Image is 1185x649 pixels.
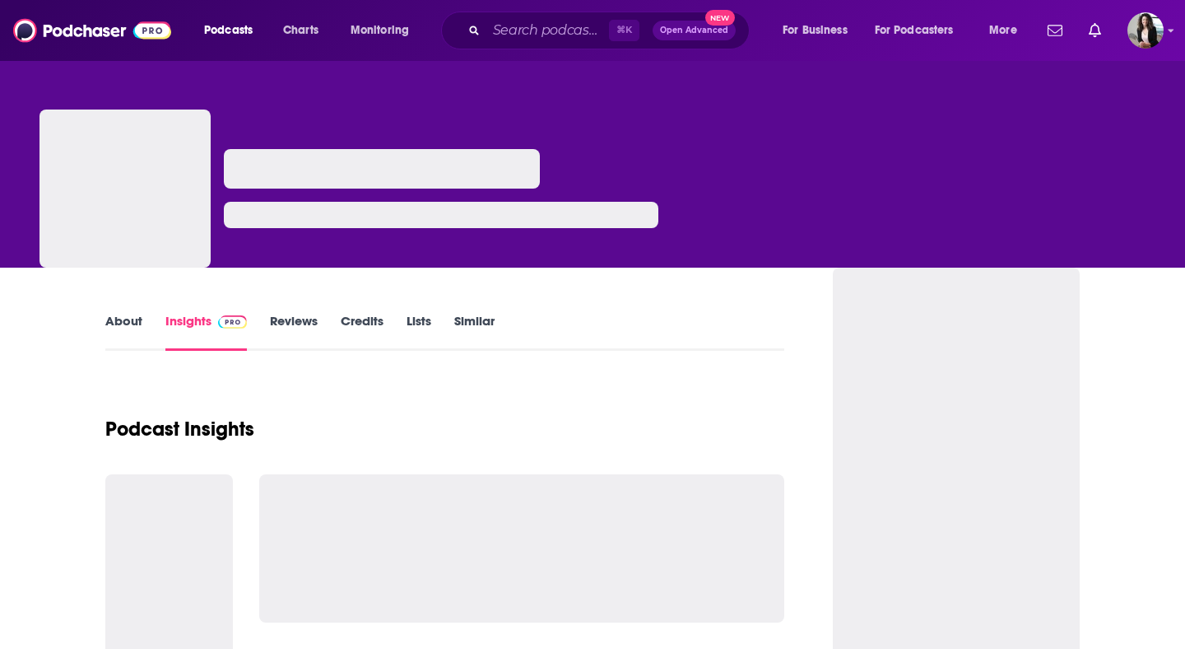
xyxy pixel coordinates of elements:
[204,19,253,42] span: Podcasts
[407,313,431,351] a: Lists
[283,19,318,42] span: Charts
[978,17,1038,44] button: open menu
[771,17,868,44] button: open menu
[351,19,409,42] span: Monitoring
[875,19,954,42] span: For Podcasters
[165,313,247,351] a: InsightsPodchaser Pro
[339,17,430,44] button: open menu
[864,17,978,44] button: open menu
[653,21,736,40] button: Open AdvancedNew
[1082,16,1108,44] a: Show notifications dropdown
[1127,12,1164,49] span: Logged in as ElizabethCole
[341,313,383,351] a: Credits
[1041,16,1069,44] a: Show notifications dropdown
[193,17,274,44] button: open menu
[783,19,848,42] span: For Business
[105,313,142,351] a: About
[705,10,735,26] span: New
[454,313,495,351] a: Similar
[1127,12,1164,49] button: Show profile menu
[609,20,639,41] span: ⌘ K
[660,26,728,35] span: Open Advanced
[105,417,254,441] h1: Podcast Insights
[13,15,171,46] img: Podchaser - Follow, Share and Rate Podcasts
[218,315,247,329] img: Podchaser Pro
[457,12,765,49] div: Search podcasts, credits, & more...
[272,17,328,44] a: Charts
[989,19,1017,42] span: More
[1127,12,1164,49] img: User Profile
[270,313,318,351] a: Reviews
[486,17,609,44] input: Search podcasts, credits, & more...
